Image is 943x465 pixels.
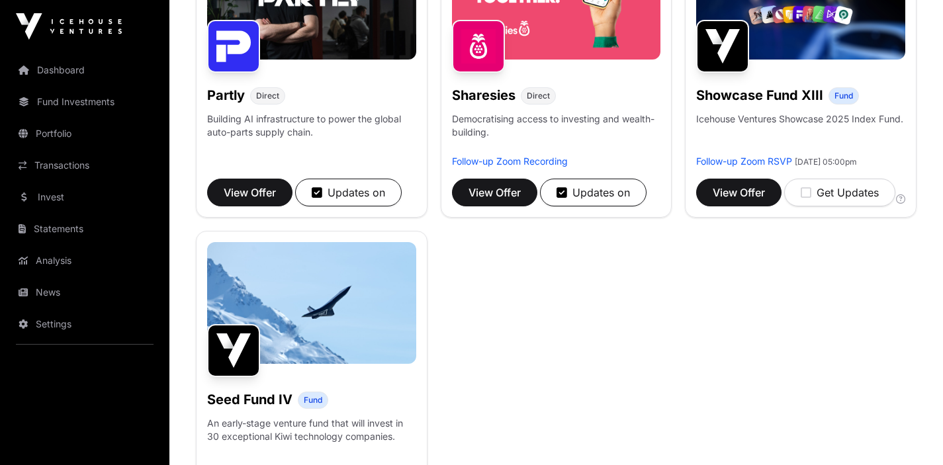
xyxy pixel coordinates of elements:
[207,324,260,377] img: Seed Fund IV
[224,185,276,200] span: View Offer
[452,155,568,167] a: Follow-up Zoom Recording
[11,214,159,243] a: Statements
[540,179,647,206] button: Updates on
[11,183,159,212] a: Invest
[452,86,516,105] h1: Sharesies
[877,402,943,465] iframe: Chat Widget
[11,151,159,180] a: Transactions
[696,179,782,206] button: View Offer
[452,112,661,155] p: Democratising access to investing and wealth-building.
[16,13,122,40] img: Icehouse Ventures Logo
[795,157,857,167] span: [DATE] 05:00pm
[11,56,159,85] a: Dashboard
[304,395,322,405] span: Fund
[452,179,537,206] button: View Offer
[207,390,292,409] h1: Seed Fund IV
[696,86,823,105] h1: Showcase Fund XIII
[207,112,416,155] p: Building AI infrastructure to power the global auto-parts supply chain.
[207,242,416,364] img: image-1600x800.jpg
[207,20,260,73] img: Partly
[557,185,630,200] div: Updates on
[696,112,903,126] p: Icehouse Ventures Showcase 2025 Index Fund.
[312,185,385,200] div: Updates on
[11,87,159,116] a: Fund Investments
[452,20,505,73] img: Sharesies
[11,310,159,339] a: Settings
[11,119,159,148] a: Portfolio
[207,417,416,443] p: An early-stage venture fund that will invest in 30 exceptional Kiwi technology companies.
[295,179,402,206] button: Updates on
[469,185,521,200] span: View Offer
[834,91,853,101] span: Fund
[784,179,895,206] button: Get Updates
[696,155,792,167] a: Follow-up Zoom RSVP
[801,185,879,200] div: Get Updates
[696,20,749,73] img: Showcase Fund XIII
[207,86,245,105] h1: Partly
[713,185,765,200] span: View Offer
[256,91,279,101] span: Direct
[527,91,550,101] span: Direct
[207,179,292,206] button: View Offer
[11,278,159,307] a: News
[11,246,159,275] a: Analysis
